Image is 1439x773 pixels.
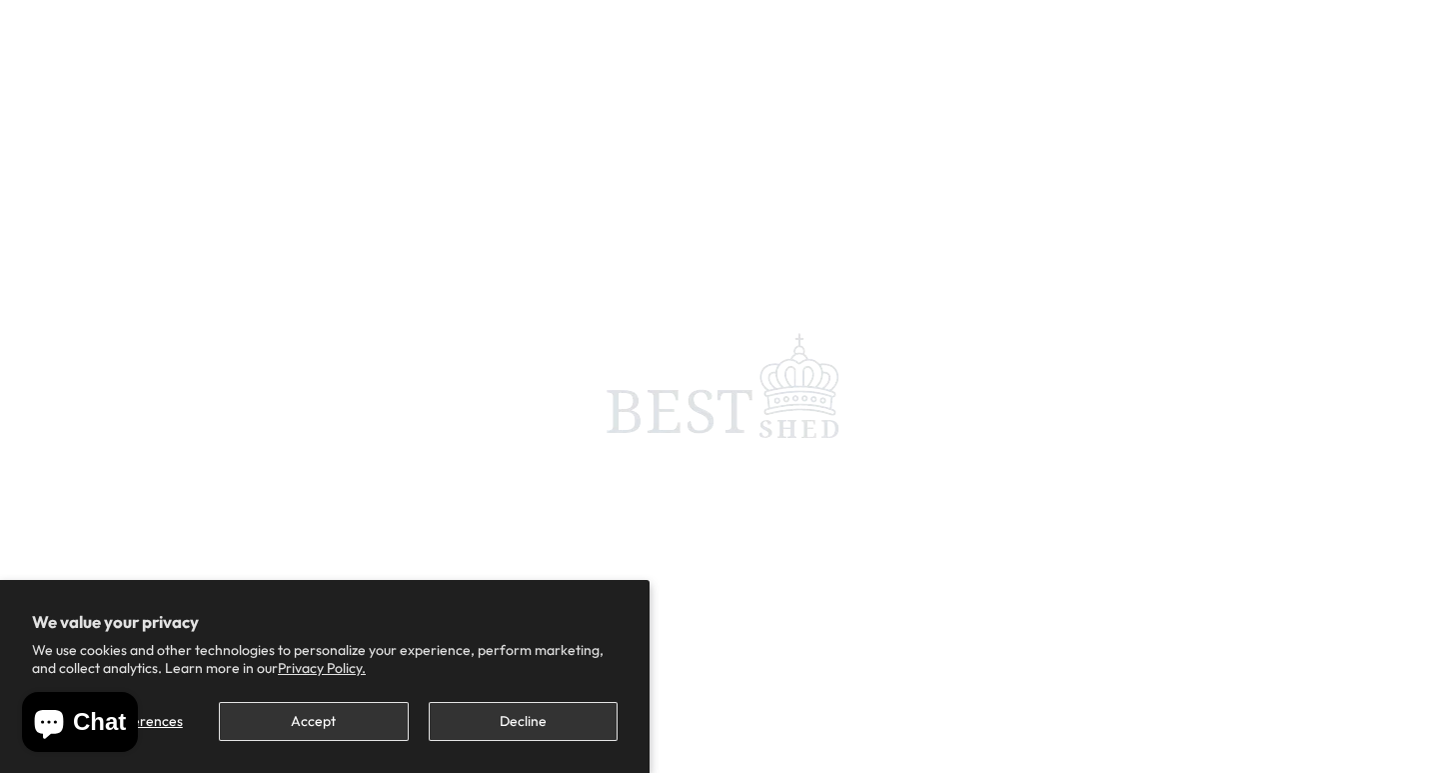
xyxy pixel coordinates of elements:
[32,641,618,677] p: We use cookies and other technologies to personalize your experience, perform marketing, and coll...
[16,692,144,757] inbox-online-store-chat: Shopify online store chat
[32,612,618,632] h2: We value your privacy
[219,702,408,741] button: Accept
[429,702,618,741] button: Decline
[278,659,366,677] a: Privacy Policy.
